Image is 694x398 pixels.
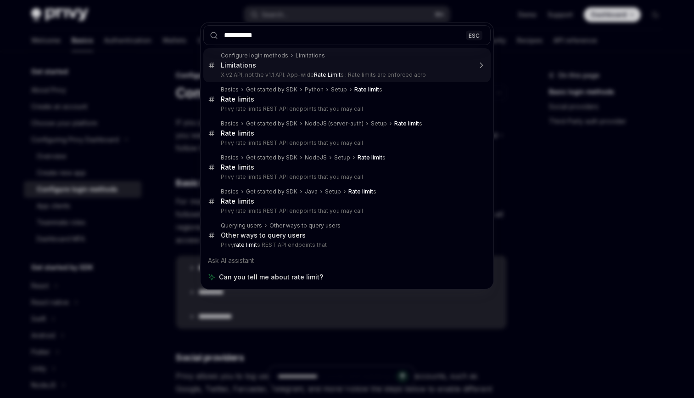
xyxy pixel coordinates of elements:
[221,129,251,137] b: Rate limit
[221,120,239,127] div: Basics
[246,86,297,93] div: Get started by SDK
[221,71,471,79] p: X v2 API, not the v1.1 API. App-wide s : Rate limits are enforced acro
[221,197,251,205] b: Rate limit
[305,154,327,161] div: NodeJS
[394,120,419,127] b: Rate limit
[221,86,239,93] div: Basics
[334,154,350,161] div: Setup
[221,163,254,171] div: s
[358,154,386,161] div: s
[325,188,341,195] div: Setup
[221,139,471,147] p: Privy rate limits REST API endpoints that you may call
[246,154,297,161] div: Get started by SDK
[221,207,471,215] p: Privy rate limits REST API endpoints that you may call
[221,173,471,181] p: Privy rate limits REST API endpoints that you may call
[234,241,257,248] b: rate limit
[246,188,297,195] div: Get started by SDK
[371,120,387,127] div: Setup
[221,129,254,137] div: s
[221,105,471,113] p: Privy rate limits REST API endpoints that you may call
[221,188,239,195] div: Basics
[221,95,254,103] div: s
[394,120,422,127] div: s
[305,86,324,93] div: Python
[203,252,491,269] div: Ask AI assistant
[221,61,256,69] div: Limitations
[348,188,376,195] div: s
[221,52,288,59] div: Configure login methods
[221,241,471,249] p: Privy s REST API endpoints that
[219,273,323,282] span: Can you tell me about rate limit?
[354,86,382,93] div: s
[221,197,254,205] div: s
[221,154,239,161] div: Basics
[221,163,251,171] b: Rate limit
[466,30,482,40] div: ESC
[296,52,325,59] div: Limitations
[305,188,318,195] div: Java
[305,120,364,127] div: NodeJS (server-auth)
[314,71,341,78] b: Rate Limit
[358,154,382,161] b: Rate limit
[221,222,262,229] div: Querying users
[221,95,251,103] b: Rate limit
[221,231,306,239] div: Other ways to query users
[348,188,373,195] b: Rate limit
[246,120,297,127] div: Get started by SDK
[354,86,379,93] b: Rate limit
[269,222,341,229] div: Other ways to query users
[331,86,347,93] div: Setup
